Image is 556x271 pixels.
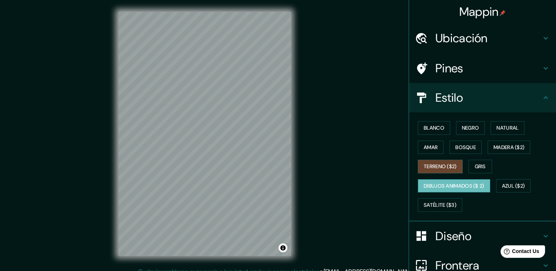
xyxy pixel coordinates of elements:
h4: Pines [435,61,541,76]
font: Azul ($2) [502,181,525,191]
font: Gris [475,162,486,171]
button: Madera ($2) [488,141,530,154]
font: Dibujos animados ($ 2) [424,181,484,191]
button: Satélite ($3) [418,198,462,212]
h4: Estilo [435,90,541,105]
button: Blanco [418,121,450,135]
font: Negro [462,123,479,133]
div: Estilo [409,83,556,112]
font: Terreno ($2) [424,162,457,171]
h4: Ubicación [435,31,541,46]
iframe: Help widget launcher [491,242,548,263]
font: Bosque [455,143,476,152]
button: Terreno ($2) [418,160,463,173]
button: Dibujos animados ($ 2) [418,179,490,193]
button: Gris [469,160,492,173]
font: Amar [424,143,438,152]
font: Madera ($2) [494,143,524,152]
button: Natural [491,121,524,135]
div: Pines [409,54,556,83]
h4: Diseño [435,229,541,243]
button: Amar [418,141,444,154]
font: Blanco [424,123,444,133]
button: Azul ($2) [496,179,531,193]
img: pin-icon.png [500,10,506,16]
canvas: Mapa [118,12,291,256]
button: Bosque [449,141,482,154]
font: Natural [496,123,519,133]
button: Negro [456,121,485,135]
button: Alternar atribución [279,243,287,252]
div: Ubicación [409,24,556,53]
div: Diseño [409,221,556,251]
font: Mappin [459,4,499,19]
font: Satélite ($3) [424,200,456,210]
